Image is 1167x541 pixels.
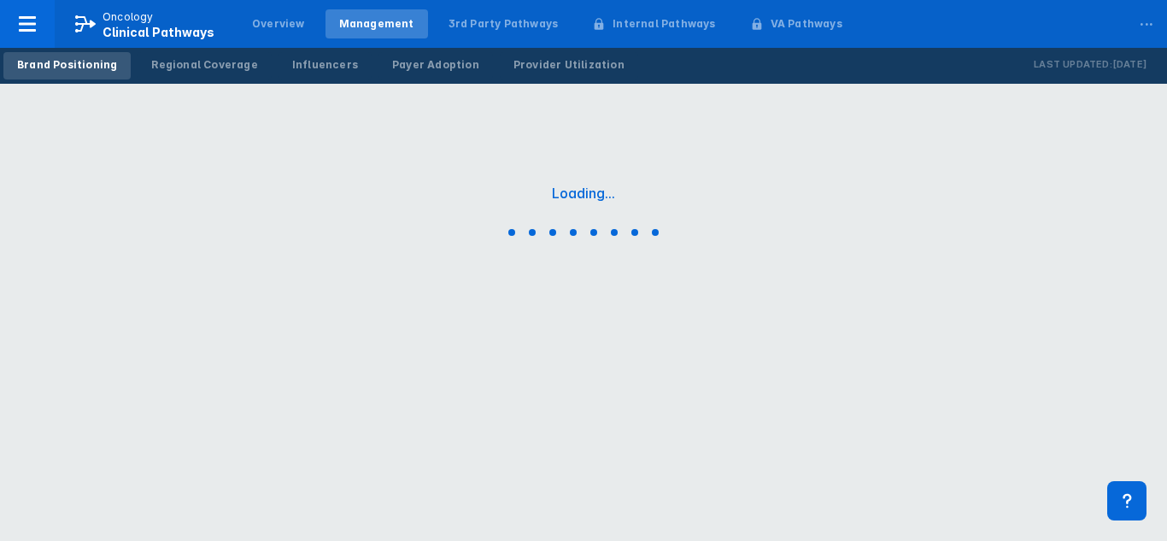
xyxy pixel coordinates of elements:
div: Contact Support [1107,481,1146,520]
p: Last Updated: [1034,56,1112,74]
div: Loading... [552,185,615,202]
p: [DATE] [1112,56,1146,74]
div: ... [1129,3,1164,38]
span: Clinical Pathways [103,25,214,39]
div: 3rd Party Pathways [449,16,559,32]
a: Brand Positioning [3,52,131,79]
div: Influencers [292,57,358,73]
div: Management [339,16,414,32]
p: Oncology [103,9,154,25]
a: Payer Adoption [378,52,493,79]
a: Influencers [279,52,372,79]
div: Internal Pathways [613,16,715,32]
div: VA Pathways [771,16,842,32]
div: Provider Utilization [513,57,625,73]
a: Provider Utilization [500,52,638,79]
a: 3rd Party Pathways [435,9,572,38]
a: Management [325,9,428,38]
div: Regional Coverage [151,57,257,73]
div: Brand Positioning [17,57,117,73]
a: Regional Coverage [138,52,271,79]
div: Overview [252,16,305,32]
div: Payer Adoption [392,57,479,73]
a: Overview [238,9,319,38]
